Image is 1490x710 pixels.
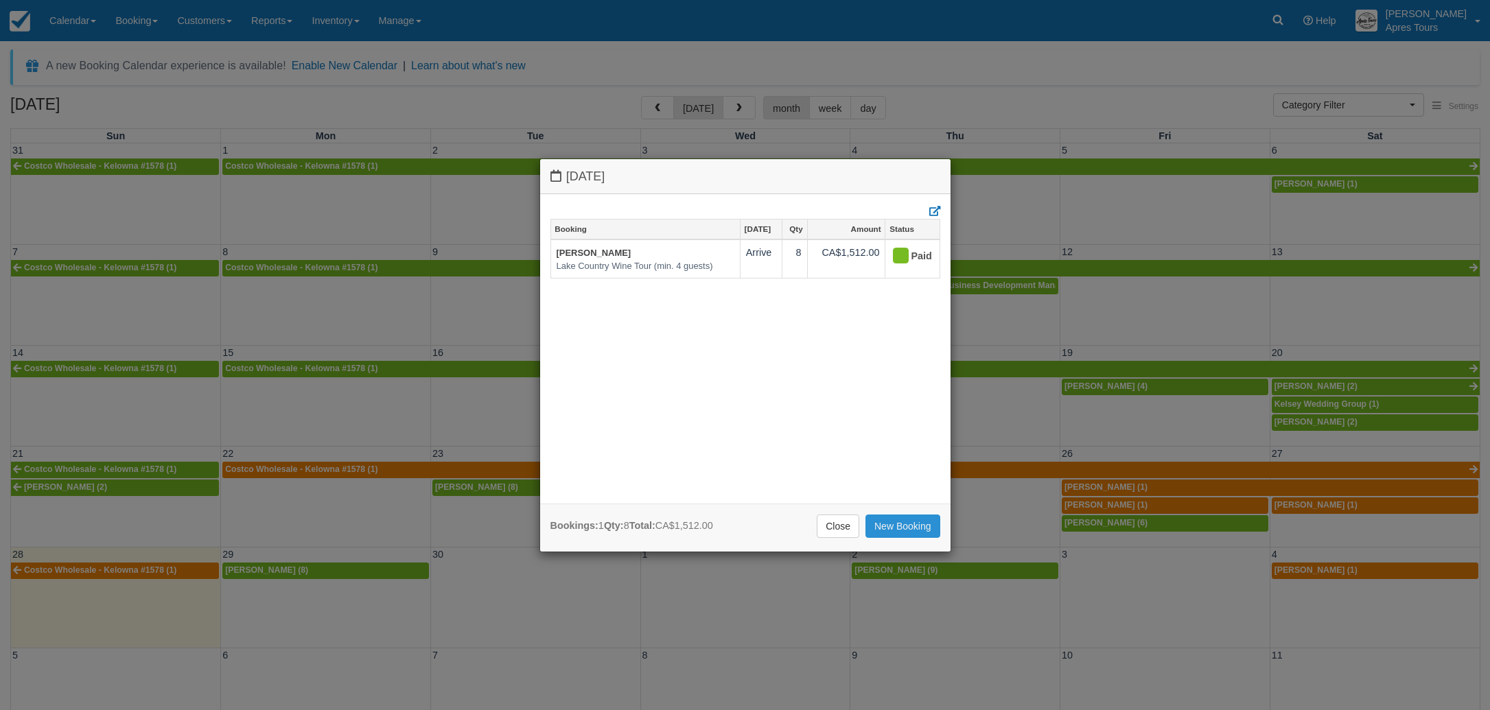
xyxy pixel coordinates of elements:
strong: Bookings: [550,520,598,531]
a: Status [885,220,939,239]
a: [DATE] [741,220,782,239]
em: Lake Country Wine Tour (min. 4 guests) [557,260,734,273]
td: CA$1,512.00 [807,239,885,279]
div: 1 8 CA$1,512.00 [550,519,713,533]
a: Qty [782,220,806,239]
a: Amount [808,220,885,239]
h4: [DATE] [550,169,940,184]
a: Close [817,514,859,538]
a: [PERSON_NAME] [557,248,631,258]
a: New Booking [865,514,940,538]
td: Arrive [740,239,782,279]
strong: Qty: [604,520,624,531]
div: Paid [891,246,922,268]
a: Booking [551,220,740,239]
td: 8 [782,239,807,279]
strong: Total: [629,520,655,531]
